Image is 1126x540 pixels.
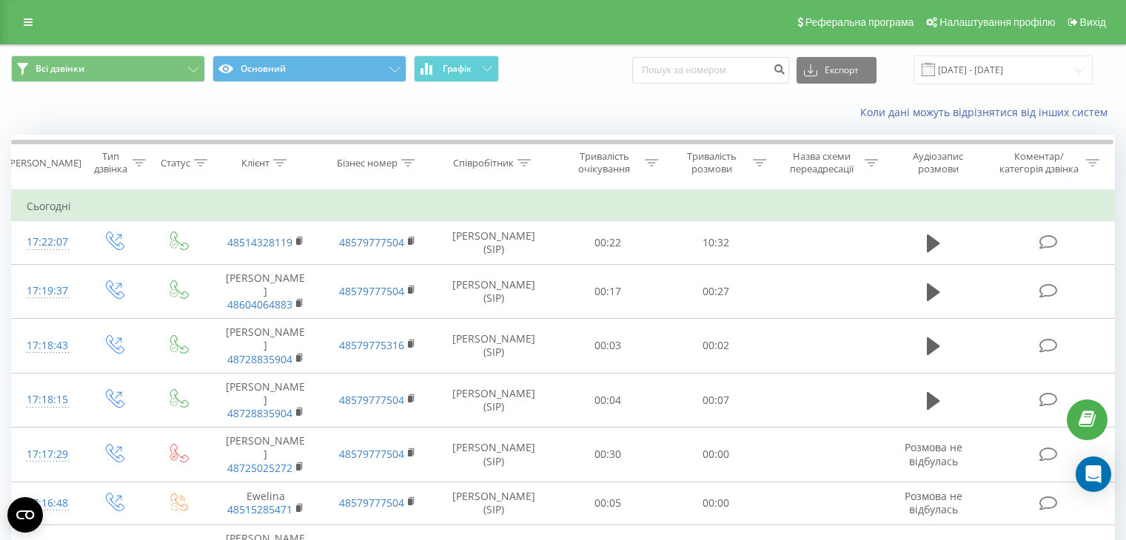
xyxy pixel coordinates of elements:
[27,228,66,257] div: 17:22:07
[662,373,769,428] td: 00:07
[227,297,292,311] a: 48604064883
[675,150,749,175] div: Тривалість розмови
[568,150,642,175] div: Тривалість очікування
[210,373,321,428] td: [PERSON_NAME]
[12,192,1115,221] td: Сьогодні
[339,496,404,510] a: 48579777504
[339,284,404,298] a: 48579777504
[554,319,662,374] td: 00:03
[434,221,554,264] td: [PERSON_NAME] (SIP)
[161,157,190,169] div: Статус
[241,157,269,169] div: Клієнт
[434,319,554,374] td: [PERSON_NAME] (SIP)
[212,55,406,82] button: Основний
[93,150,128,175] div: Тип дзвінка
[227,406,292,420] a: 48728835904
[662,221,769,264] td: 10:32
[1076,456,1111,492] div: Open Intercom Messenger
[996,150,1082,175] div: Коментар/категорія дзвінка
[11,55,205,82] button: Всі дзвінки
[453,157,514,169] div: Співробітник
[227,461,292,475] a: 48725025272
[27,277,66,306] div: 17:19:37
[210,264,321,319] td: [PERSON_NAME]
[443,64,472,74] span: Графік
[905,489,962,516] span: Розмова не відбулась
[27,385,66,414] div: 17:18:15
[554,482,662,524] td: 00:05
[227,352,292,366] a: 48728835904
[554,373,662,428] td: 00:04
[210,319,321,374] td: [PERSON_NAME]
[27,489,66,518] div: 17:16:48
[27,440,66,469] div: 17:17:29
[1080,16,1106,28] span: Вихід
[554,264,662,319] td: 00:17
[210,482,321,524] td: Ewelina
[227,235,292,249] a: 48514328119
[434,428,554,482] td: [PERSON_NAME] (SIP)
[797,57,877,84] button: Експорт
[210,428,321,482] td: [PERSON_NAME]
[434,264,554,319] td: [PERSON_NAME] (SIP)
[339,338,404,352] a: 48579775316
[632,57,789,84] input: Пошук за номером
[7,157,81,169] div: [PERSON_NAME]
[783,150,861,175] div: Назва схеми переадресації
[662,428,769,482] td: 00:00
[554,221,662,264] td: 00:22
[905,440,962,468] span: Розмова не відбулась
[895,150,982,175] div: Аудіозапис розмови
[434,373,554,428] td: [PERSON_NAME] (SIP)
[339,447,404,461] a: 48579777504
[554,428,662,482] td: 00:30
[662,264,769,319] td: 00:27
[27,331,66,360] div: 17:18:43
[860,105,1115,119] a: Коли дані можуть відрізнятися вiд інших систем
[662,319,769,374] td: 00:02
[805,16,914,28] span: Реферальна програма
[662,482,769,524] td: 00:00
[7,497,43,533] button: Open CMP widget
[414,55,499,82] button: Графік
[434,482,554,524] td: [PERSON_NAME] (SIP)
[227,502,292,516] a: 48515285471
[339,393,404,407] a: 48579777504
[36,63,84,75] span: Всі дзвінки
[337,157,398,169] div: Бізнес номер
[339,235,404,249] a: 48579777504
[939,16,1055,28] span: Налаштування профілю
